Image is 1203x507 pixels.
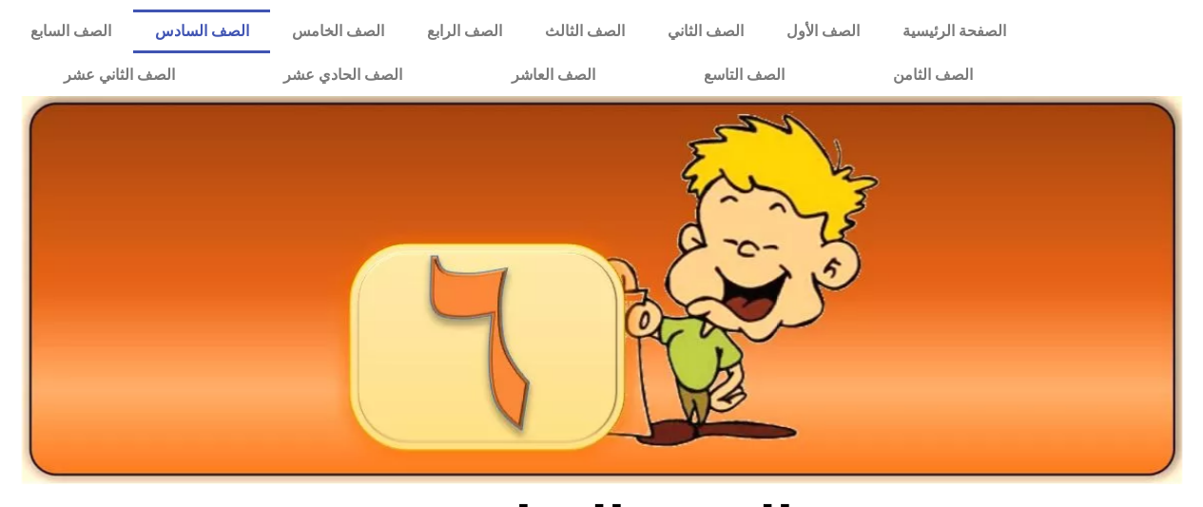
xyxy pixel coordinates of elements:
[839,53,1027,97] a: الصف الثامن
[10,53,229,97] a: الصف الثاني عشر
[523,10,646,53] a: الصف الثالث
[10,10,133,53] a: الصف السابع
[646,10,765,53] a: الصف الثاني
[229,53,456,97] a: الصف الحادي عشر
[133,10,270,53] a: الصف السادس
[457,53,650,97] a: الصف العاشر
[270,10,405,53] a: الصف الخامس
[650,53,839,97] a: الصف التاسع
[881,10,1027,53] a: الصفحة الرئيسية
[765,10,881,53] a: الصف الأول
[405,10,523,53] a: الصف الرابع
